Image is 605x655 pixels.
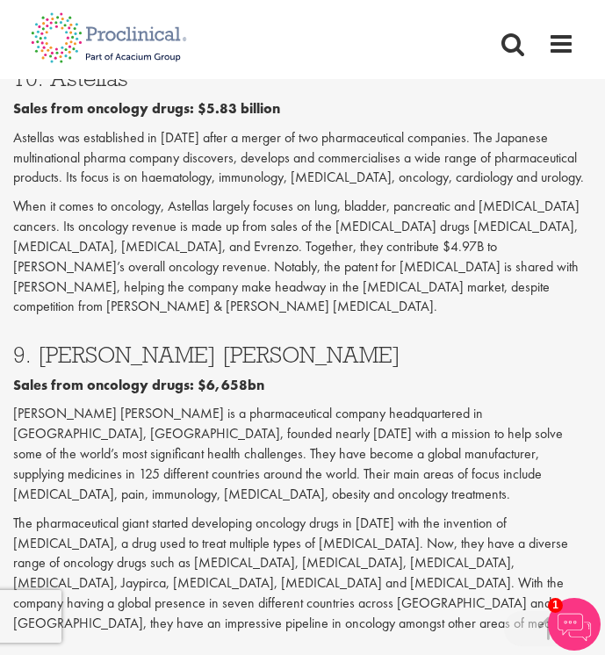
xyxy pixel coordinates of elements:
[548,598,601,651] img: Chatbot
[13,99,280,118] b: Sales from oncology drugs: $5.83 billion
[13,128,592,189] p: Astellas was established in [DATE] after a merger of two pharmaceutical companies. The Japanese m...
[13,197,592,317] p: When it comes to oncology, Astellas largely focuses on lung, bladder, pancreatic and [MEDICAL_DAT...
[13,67,592,90] h3: 10. Astellas
[548,598,563,613] span: 1
[13,514,592,634] p: The pharmaceutical giant started developing oncology drugs in [DATE] with the invention of [MEDIC...
[13,376,264,394] b: Sales from oncology drugs: $6,658bn
[13,404,592,504] p: [PERSON_NAME] [PERSON_NAME] is a pharmaceutical company headquartered in [GEOGRAPHIC_DATA], [GEOG...
[13,343,592,366] h3: 9. [PERSON_NAME] [PERSON_NAME]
